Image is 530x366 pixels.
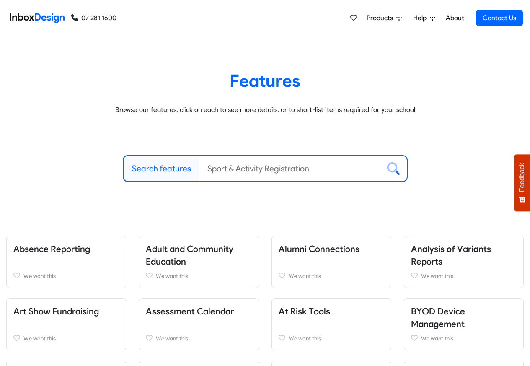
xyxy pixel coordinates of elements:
[411,306,465,329] a: BYOD Device Management
[13,105,517,115] p: Browse our features, click on each to see more details, or to short-list items required for your ...
[398,298,530,350] div: BYOD Device Management
[421,335,453,342] span: We want this
[413,13,430,23] span: Help
[411,244,491,267] a: Analysis of Variants Reports
[421,273,453,279] span: We want this
[146,306,234,317] a: Assessment Calendar
[398,236,530,288] div: Analysis of Variants Reports
[71,13,116,23] a: 07 281 1600
[132,236,265,288] div: Adult and Community Education
[279,244,359,254] a: Alumni Connections
[13,333,119,343] a: We want this
[367,13,396,23] span: Products
[411,333,517,343] a: We want this
[146,244,233,267] a: Adult and Community Education
[132,298,265,350] div: Assessment Calendar
[132,162,191,175] label: Search features
[199,156,380,181] input: Sport & Activity Registration
[146,271,251,281] a: We want this
[443,10,466,26] a: About
[411,271,517,281] a: We want this
[476,10,523,26] a: Contact Us
[279,306,330,317] a: At Risk Tools
[289,335,321,342] span: We want this
[265,298,398,350] div: At Risk Tools
[363,10,405,26] a: Products
[518,163,526,192] span: Feedback
[279,333,384,343] a: We want this
[13,244,90,254] a: Absence Reporting
[265,236,398,288] div: Alumni Connections
[13,306,99,317] a: Art Show Fundraising
[289,273,321,279] span: We want this
[514,154,530,211] button: Feedback - Show survey
[279,271,384,281] a: We want this
[146,333,251,343] a: We want this
[13,271,119,281] a: We want this
[410,10,439,26] a: Help
[13,70,517,91] heading: Features
[156,335,188,342] span: We want this
[23,335,56,342] span: We want this
[156,273,188,279] span: We want this
[23,273,56,279] span: We want this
